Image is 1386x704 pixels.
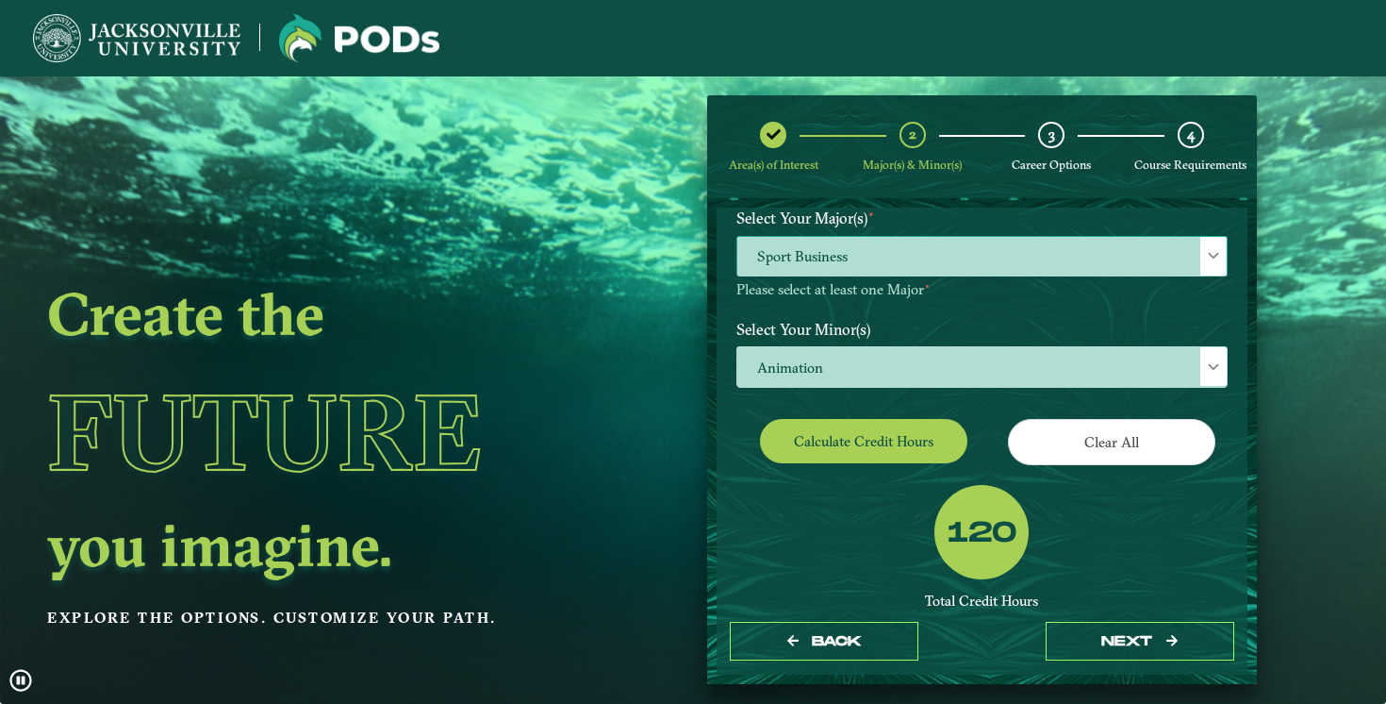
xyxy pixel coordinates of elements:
sup: ⋆ [867,207,875,221]
h2: Create the [47,287,577,340]
span: 3 [1048,126,1055,143]
span: Career Options [1012,158,1091,172]
span: 2 [909,126,916,143]
p: Explore the options. Customize your path. [47,604,577,632]
img: Jacksonville University logo [279,14,439,62]
button: Calculate credit hours [760,419,967,463]
span: Course Requirements [1134,158,1246,172]
h1: Future [47,346,577,518]
button: next [1046,622,1234,661]
span: Major(s) & Minor(s) [863,158,962,172]
img: Jacksonville University logo [33,14,240,62]
span: Animation [737,347,1227,388]
p: Please select at least one Major [736,281,1228,299]
label: Select Your Minor(s) [722,312,1242,347]
span: Back [812,633,862,649]
h2: you imagine. [47,518,577,571]
div: Total Credit Hours [736,593,1228,611]
span: Area(s) of Interest [729,158,818,172]
span: 4 [1187,126,1195,143]
sup: ⋆ [924,279,931,293]
label: 120 [948,516,1017,552]
span: Sport Business [737,237,1227,277]
label: Select Your Major(s) [722,201,1242,236]
button: Back [730,622,918,661]
button: Clear All [1008,419,1215,465]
